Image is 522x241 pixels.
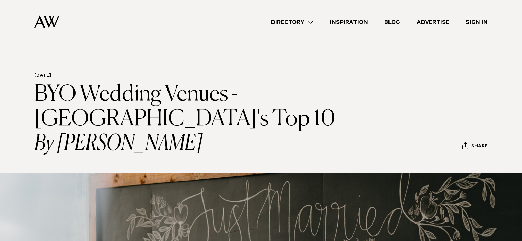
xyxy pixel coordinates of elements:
h6: [DATE] [34,73,352,80]
a: Advertise [408,17,457,27]
a: Sign In [457,17,496,27]
h1: BYO Wedding Venues - [GEOGRAPHIC_DATA]'s Top 10 [34,82,352,156]
span: Share [471,144,487,150]
a: Blog [376,17,408,27]
i: By [PERSON_NAME] [34,132,352,156]
button: Share [462,142,488,152]
a: Inspiration [322,17,376,27]
a: Directory [263,17,322,27]
img: Auckland Weddings Logo [34,15,59,28]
